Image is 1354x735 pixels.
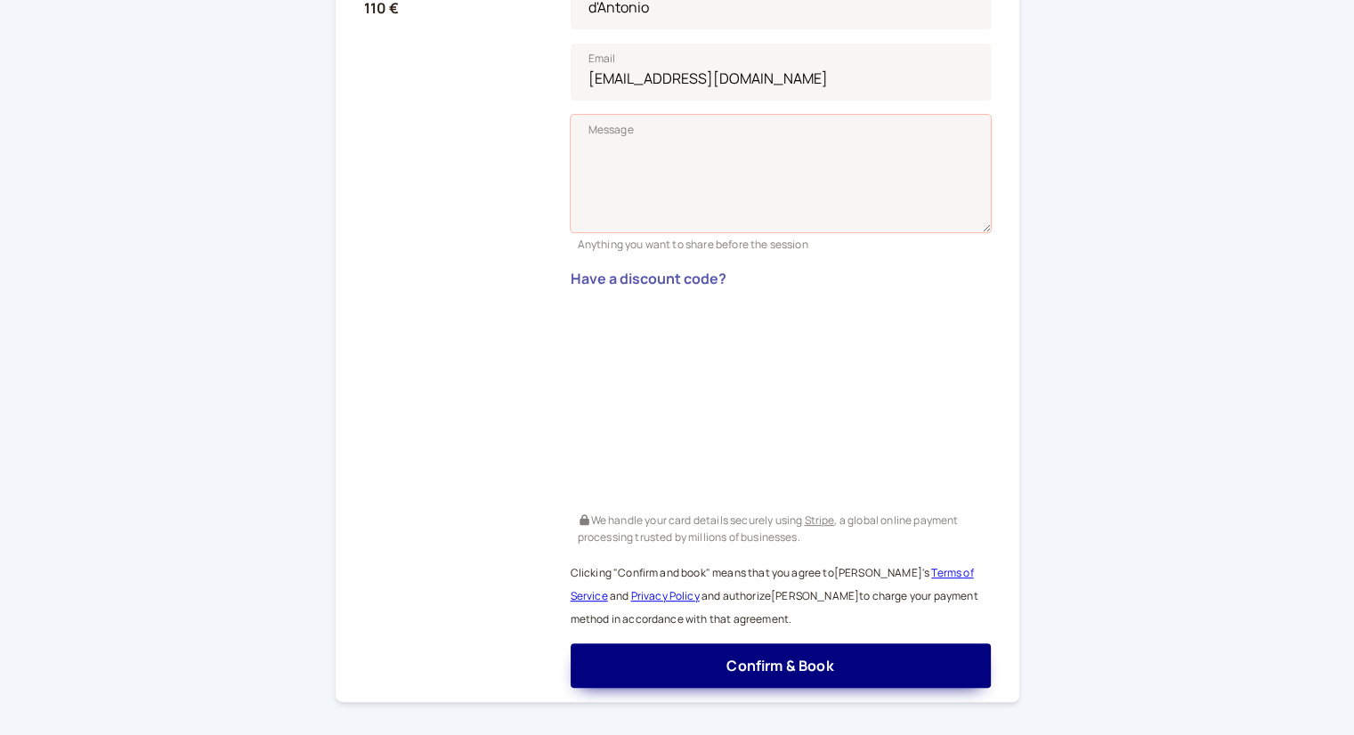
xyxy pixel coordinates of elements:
input: Email [571,44,991,101]
span: Message [588,121,634,139]
div: We handle your card details securely using , a global online payment processing trusted by millio... [571,508,991,546]
span: Email [588,50,616,68]
div: Anything you want to share before the session [571,232,991,253]
span: Confirm & Book [726,656,833,675]
small: Clicking "Confirm and book" means that you agree to [PERSON_NAME] ' s and and authorize [PERSON_N... [571,565,978,626]
iframe: Secure payment input frame [567,302,994,508]
a: Privacy Policy [630,588,699,603]
button: Have a discount code? [571,271,726,287]
button: Confirm & Book [571,643,991,688]
textarea: Message [571,115,991,232]
a: Stripe [804,513,834,528]
a: Terms of Service [571,565,974,603]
